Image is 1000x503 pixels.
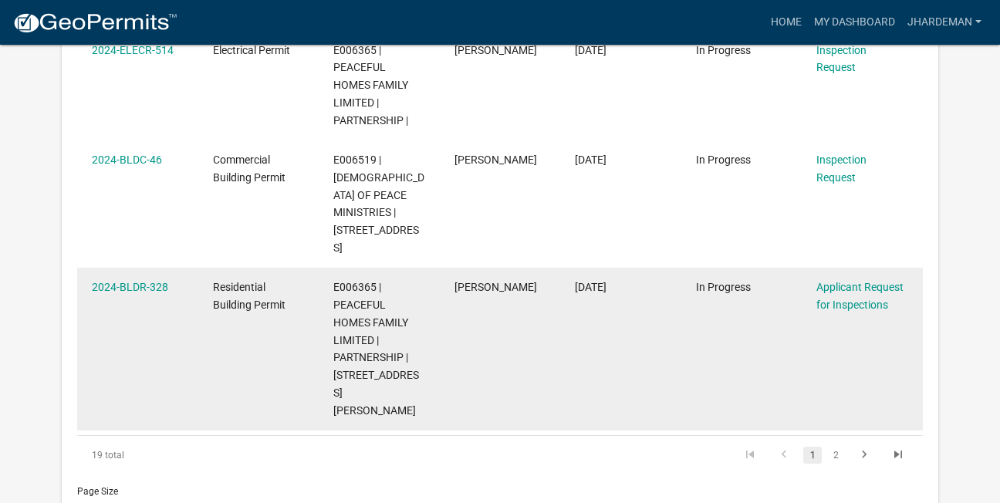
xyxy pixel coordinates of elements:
a: go to last page [883,447,913,464]
span: 09/30/2024 [575,154,606,166]
span: E006365 | PEACEFUL HOMES FAMILY LIMITED | PARTNERSHIP | [333,44,408,127]
a: Inspection Request [816,44,867,74]
a: Home [765,8,808,37]
span: Electrical Permit [213,44,290,56]
span: Residential Building Permit [213,281,285,311]
span: Commercial Building Permit [213,154,285,184]
a: jhardeman [901,8,988,37]
span: E006365 | PEACEFUL HOMES FAMILY LIMITED | PARTNERSHIP | 102 EDWARDS ST [333,281,419,416]
span: In Progress [696,281,751,293]
a: 2 [826,447,845,464]
span: 11/05/2024 [575,44,606,56]
span: E006519 | GOD OF PEACE MINISTRIES | 601 S Jefferson Ave [333,154,424,254]
span: In Progress [696,154,751,166]
a: 2024-BLDR-328 [92,281,168,293]
a: My Dashboard [808,8,901,37]
a: go to next page [850,447,879,464]
span: Julisia Hardeman [454,44,537,56]
span: Julisia Hardeman [454,154,537,166]
a: 1 [803,447,822,464]
a: Applicant Request for Inspections [816,281,904,311]
a: go to previous page [769,447,799,464]
span: Julisia Hardeman [454,281,537,293]
a: 2024-ELECR-514 [92,44,174,56]
li: page 1 [801,442,824,468]
a: 2024-BLDC-46 [92,154,162,166]
span: 09/10/2024 [575,281,606,293]
span: In Progress [696,44,751,56]
li: page 2 [824,442,847,468]
div: 19 total [77,436,244,474]
a: go to first page [735,447,765,464]
a: Inspection Request [816,154,867,184]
